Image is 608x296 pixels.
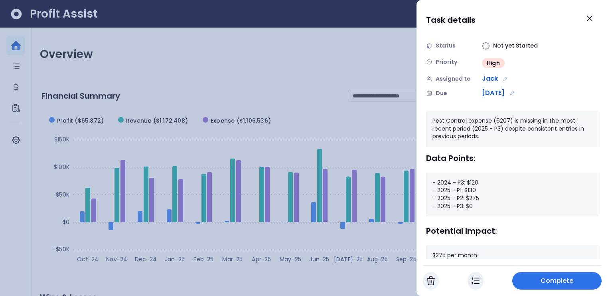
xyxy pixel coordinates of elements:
span: Assigned to [436,75,471,83]
button: Edit due date [508,89,517,97]
span: Not yet Started [493,42,538,50]
span: [DATE] [482,88,505,98]
span: Priority [436,58,457,66]
div: $275 per month Priority: High [426,245,598,282]
img: In Progress [472,276,480,286]
h1: Task details [426,13,476,27]
img: Not yet Started [482,42,490,50]
div: Data Points: [426,153,598,163]
span: Due [436,89,447,97]
div: - 2024 - P3: $120 - 2025 - P1: $130 - 2025 - P2: $275 - 2025 - P3: $0 [426,173,598,217]
button: Close [581,10,598,27]
div: Pest Control expense (6207) is missing in the most recent period (2025 - P3) despite consistent e... [426,111,598,147]
img: Cancel Task [427,276,435,286]
span: High [487,59,500,67]
div: Potential Impact: [426,226,598,236]
button: Complete [512,272,602,290]
button: Edit assignment [501,74,510,83]
span: Jack [482,74,498,83]
span: Complete [541,276,574,286]
span: Status [436,42,456,50]
img: Status [426,43,432,49]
